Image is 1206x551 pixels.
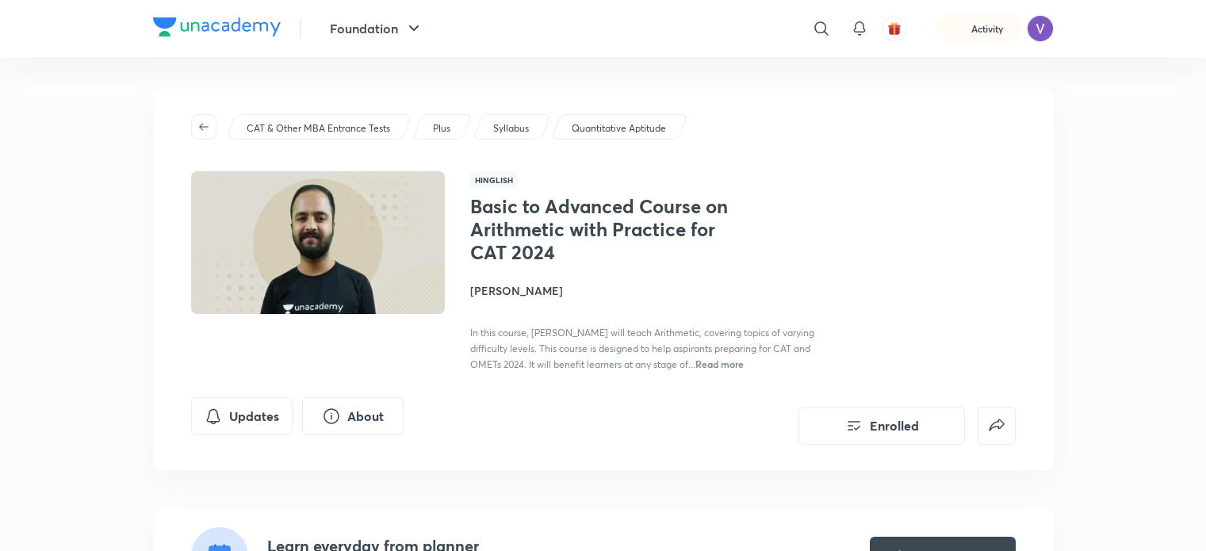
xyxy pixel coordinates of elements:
span: In this course, [PERSON_NAME] will teach Arithmetic, covering topics of varying difficulty levels... [470,327,814,370]
img: Vatsal Kanodia [1027,15,1054,42]
img: activity [952,19,967,38]
p: CAT & Other MBA Entrance Tests [247,121,390,136]
button: avatar [882,16,907,41]
p: Syllabus [493,121,529,136]
a: CAT & Other MBA Entrance Tests [243,121,392,136]
button: Foundation [320,13,433,44]
span: Hinglish [470,171,518,189]
a: Syllabus [490,121,531,136]
h1: Basic to Advanced Course on Arithmetic with Practice for CAT 2024 [470,195,729,263]
button: false [978,407,1016,445]
h4: [PERSON_NAME] [470,282,825,299]
a: Plus [430,121,453,136]
button: Enrolled [798,407,965,445]
a: Quantitative Aptitude [569,121,668,136]
a: Company Logo [153,17,281,40]
img: Company Logo [153,17,281,36]
button: Updates [191,397,293,435]
p: Plus [433,121,450,136]
img: avatar [887,21,902,36]
img: Thumbnail [188,170,446,316]
span: Read more [695,358,744,370]
button: About [302,397,404,435]
p: Quantitative Aptitude [572,121,666,136]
